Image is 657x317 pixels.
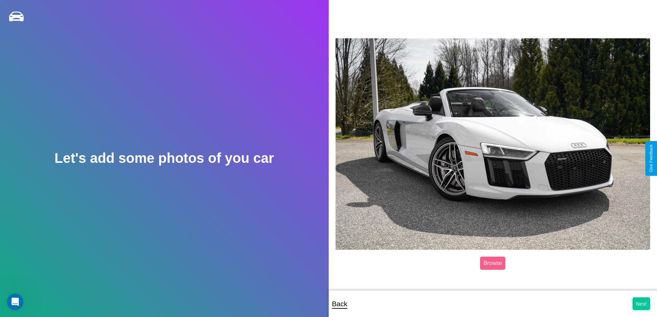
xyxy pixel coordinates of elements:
[649,145,654,172] div: Give Feedback
[336,38,650,250] img: posted
[480,257,505,270] label: Browse
[633,297,650,310] button: Next
[7,294,23,310] iframe: Intercom live chat
[332,298,347,310] p: Back
[54,150,274,166] h2: Let's add some photos of you car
